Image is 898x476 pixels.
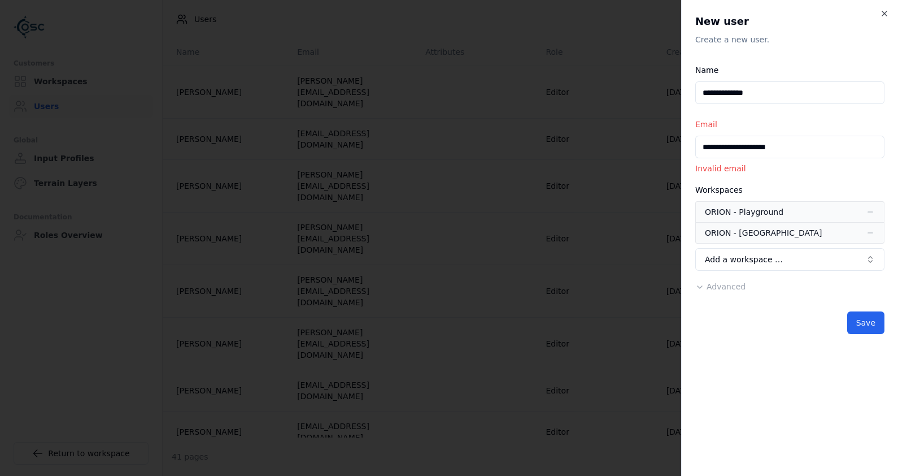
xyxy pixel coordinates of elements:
p: Invalid email [695,163,884,174]
button: Advanced [695,281,746,292]
p: Create a new user. [695,34,884,45]
button: Save [847,311,884,334]
span: Advanced [707,282,746,291]
label: Email [695,120,717,129]
span: Add a workspace … [705,254,783,265]
div: ORION - Playground [705,206,783,218]
label: Workspaces [695,185,743,194]
div: ORION - [GEOGRAPHIC_DATA] [705,227,822,239]
label: Name [695,66,718,75]
h2: New user [695,14,884,29]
